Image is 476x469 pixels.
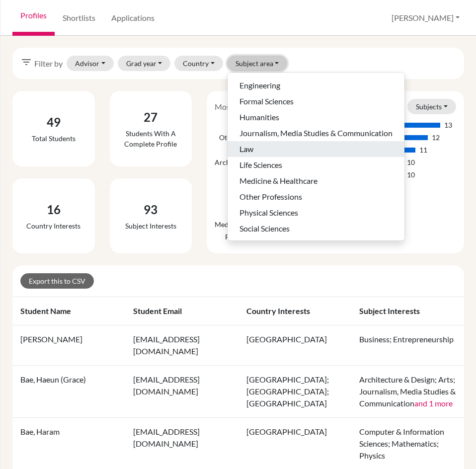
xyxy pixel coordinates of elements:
[419,145,427,155] div: 11
[239,191,302,203] span: Other Professions
[239,95,294,107] span: Formal Sciences
[227,56,288,71] button: Subject area
[414,397,453,409] button: and 1 more
[407,99,456,114] button: Subjects
[444,120,452,130] div: 13
[228,205,404,221] button: Physical Sciences
[239,143,253,155] span: Law
[227,72,405,241] div: Subject area
[215,194,275,205] div: Engineering
[239,175,317,187] span: Medicine & Healthcare
[118,56,171,71] button: Grad year
[239,207,298,219] span: Physical Sciences
[32,113,76,131] div: 49
[228,173,404,189] button: Medicine & Healthcare
[12,366,125,418] td: Bae, Haeun (Grace)
[239,111,279,123] span: Humanities
[238,297,351,325] th: Country interests
[351,325,464,366] td: Business; Entrepreneurship
[407,169,415,180] div: 10
[20,56,32,68] i: filter_list
[239,159,282,171] span: Life Sciences
[125,325,238,366] td: [EMAIL_ADDRESS][DOMAIN_NAME]
[125,201,176,219] div: 93
[228,157,404,173] button: Life Sciences
[34,58,63,70] span: Filter by
[228,221,404,236] button: Social Sciences
[364,99,464,114] div: Group by
[407,157,415,167] div: 10
[215,157,275,167] div: Architecture & Design
[351,297,464,325] th: Subject interests
[351,366,464,418] td: Architecture & Design; Arts; Journalism, Media Studies & Communication
[67,56,114,71] button: Advisor
[228,78,404,93] button: Engineering
[215,169,275,180] div: Social Sciences
[125,221,176,231] div: Subject interests
[32,133,76,144] div: Total students
[125,297,238,325] th: Student email
[215,120,275,130] div: Business
[228,189,404,205] button: Other Professions
[228,109,404,125] button: Humanities
[26,201,80,219] div: 16
[125,366,238,418] td: [EMAIL_ADDRESS][DOMAIN_NAME]
[215,132,275,143] div: Other Professions
[228,125,404,141] button: Journalism, Media Studies & Communication
[239,127,393,139] span: Journalism, Media Studies & Communication
[26,221,80,231] div: Country interests
[215,182,275,192] div: Law
[12,297,125,325] th: Student name
[12,325,125,366] td: [PERSON_NAME]
[228,93,404,109] button: Formal Sciences
[215,219,275,230] div: Medicine & Healthcare
[207,101,277,113] div: Most interested
[228,141,404,157] button: Law
[215,232,275,242] div: Formal Sciences
[174,56,223,71] button: Country
[239,79,280,91] span: Engineering
[432,132,440,143] div: 12
[387,8,464,27] button: [PERSON_NAME]
[118,108,184,126] div: 27
[238,366,351,418] td: [GEOGRAPHIC_DATA]; [GEOGRAPHIC_DATA]; [GEOGRAPHIC_DATA]
[215,207,275,217] div: Life Sciences
[238,325,351,366] td: [GEOGRAPHIC_DATA]
[20,273,94,289] a: Export this to CSV
[118,128,184,149] div: Students with a complete profile
[215,145,275,155] div: Arts
[239,223,290,234] span: Social Sciences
